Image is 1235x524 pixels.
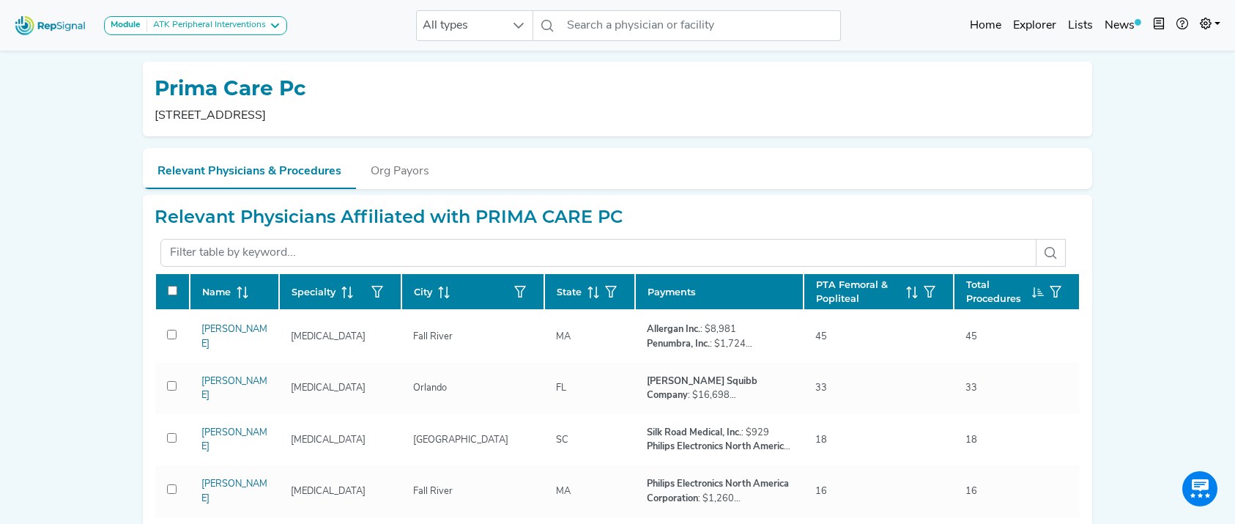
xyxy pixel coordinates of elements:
[201,479,267,503] a: [PERSON_NAME]
[957,433,986,447] div: 18
[957,484,986,498] div: 16
[547,484,579,498] div: MA
[404,433,517,447] div: [GEOGRAPHIC_DATA]
[647,339,710,349] strong: Penumbra, Inc.
[966,278,1026,306] span: Total Procedures
[647,322,792,336] div: : $8,981
[417,11,505,40] span: All types
[1099,11,1147,40] a: News
[292,285,335,299] span: Specialty
[282,330,374,344] div: [MEDICAL_DATA]
[201,428,267,451] a: [PERSON_NAME]
[282,381,374,395] div: [MEDICAL_DATA]
[561,10,841,41] input: Search a physician or facility
[104,16,287,35] button: ModuleATK Peripheral Interventions
[147,20,266,32] div: ATK Peripheral Interventions
[557,285,582,299] span: State
[648,285,696,299] span: Payments
[1147,11,1171,40] button: Intel Book
[282,484,374,498] div: [MEDICAL_DATA]
[647,442,790,465] strong: Philips Electronics North America Corporation
[647,479,789,503] strong: Philips Electronics North America Corporation
[806,433,836,447] div: 18
[647,337,792,351] div: : $1,724
[964,11,1007,40] a: Home
[202,285,231,299] span: Name
[647,426,792,440] div: : $929
[647,440,792,454] div: : $790
[957,330,986,344] div: 45
[155,76,306,101] h1: Prima Care Pc
[1007,11,1062,40] a: Explorer
[647,428,741,438] strong: Silk Road Medical, Inc.
[547,433,577,447] div: SC
[647,374,792,402] div: : $16,698
[201,325,267,348] a: [PERSON_NAME]
[547,381,575,395] div: FL
[957,381,986,395] div: 33
[816,278,900,306] span: PTA Femoral & Popliteal
[155,207,623,228] h2: Relevant Physicians Affiliated with PRIMA CARE PC
[647,325,700,334] strong: Allergan Inc.
[160,239,1036,267] input: Filter table by keyword...
[1062,11,1099,40] a: Lists
[647,377,757,400] strong: [PERSON_NAME] Squibb Company
[155,107,312,125] p: [STREET_ADDRESS]
[806,484,836,498] div: 16
[414,285,432,299] span: City
[404,330,461,344] div: Fall River
[404,381,456,395] div: Orlando
[356,148,444,188] button: Org Payors
[201,377,267,400] a: [PERSON_NAME]
[806,330,836,344] div: 45
[647,477,792,505] div: : $1,260
[806,381,836,395] div: 33
[111,21,141,29] strong: Module
[404,484,461,498] div: Fall River
[547,330,579,344] div: MA
[282,433,374,447] div: [MEDICAL_DATA]
[143,148,356,189] button: Relevant Physicians & Procedures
